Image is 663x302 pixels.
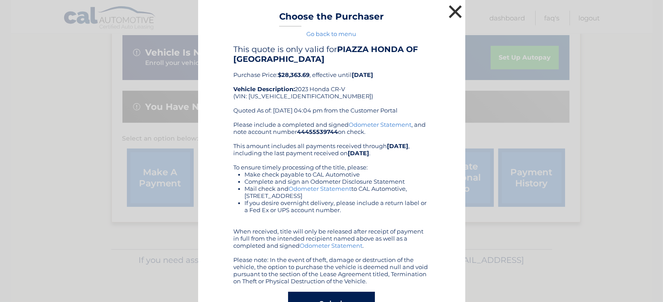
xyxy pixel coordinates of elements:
b: [DATE] [348,149,370,157]
h3: Choose the Purchaser [279,11,384,27]
a: Odometer Statement [289,185,352,192]
div: Purchase Price: , effective until 2023 Honda CR-V (VIN: [US_VEHICLE_IDENTIFICATION_NUMBER]) Quote... [234,44,430,121]
li: Make check payable to CAL Automotive [245,171,430,178]
b: PIAZZA HONDA OF [GEOGRAPHIC_DATA] [234,44,419,64]
h4: This quote is only valid for [234,44,430,64]
li: Mail check and to CAL Automotive, [STREET_ADDRESS] [245,185,430,199]
div: Please include a completed and signed , and note account number on check. This amount includes al... [234,121,430,285]
li: If you desire overnight delivery, please include a return label or a Fed Ex or UPS account number. [245,199,430,213]
a: Go back to menu [307,30,357,37]
li: Complete and sign an Odometer Disclosure Statement [245,178,430,185]
a: Odometer Statement [349,121,412,128]
a: Odometer Statement [300,242,363,249]
button: × [447,3,464,20]
b: 44455539744 [297,128,338,135]
strong: Vehicle Description: [234,85,295,93]
b: [DATE] [387,142,409,149]
b: $28,363.69 [278,71,310,78]
b: [DATE] [352,71,374,78]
